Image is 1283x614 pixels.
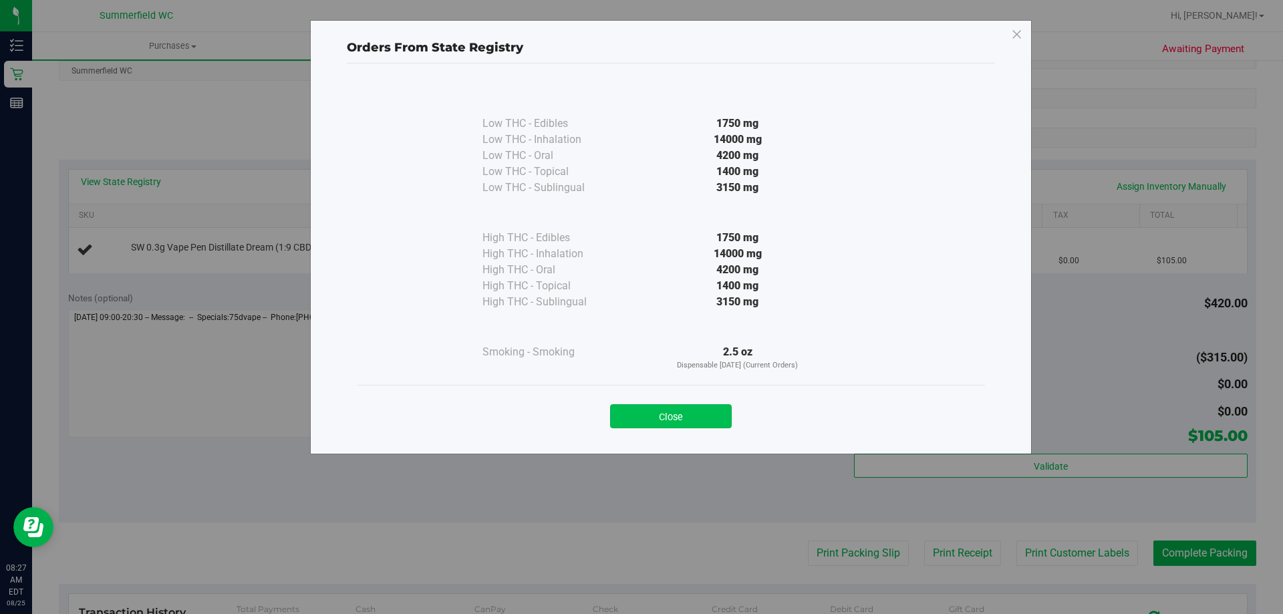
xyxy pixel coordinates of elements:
[616,262,859,278] div: 4200 mg
[482,148,616,164] div: Low THC - Oral
[616,180,859,196] div: 3150 mg
[616,278,859,294] div: 1400 mg
[482,230,616,246] div: High THC - Edibles
[616,360,859,371] p: Dispensable [DATE] (Current Orders)
[482,344,616,360] div: Smoking - Smoking
[616,344,859,371] div: 2.5 oz
[610,404,732,428] button: Close
[482,262,616,278] div: High THC - Oral
[347,40,523,55] span: Orders From State Registry
[616,116,859,132] div: 1750 mg
[616,294,859,310] div: 3150 mg
[616,230,859,246] div: 1750 mg
[482,246,616,262] div: High THC - Inhalation
[482,164,616,180] div: Low THC - Topical
[482,294,616,310] div: High THC - Sublingual
[616,132,859,148] div: 14000 mg
[482,180,616,196] div: Low THC - Sublingual
[482,278,616,294] div: High THC - Topical
[616,164,859,180] div: 1400 mg
[482,132,616,148] div: Low THC - Inhalation
[616,148,859,164] div: 4200 mg
[482,116,616,132] div: Low THC - Edibles
[616,246,859,262] div: 14000 mg
[13,507,53,547] iframe: Resource center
